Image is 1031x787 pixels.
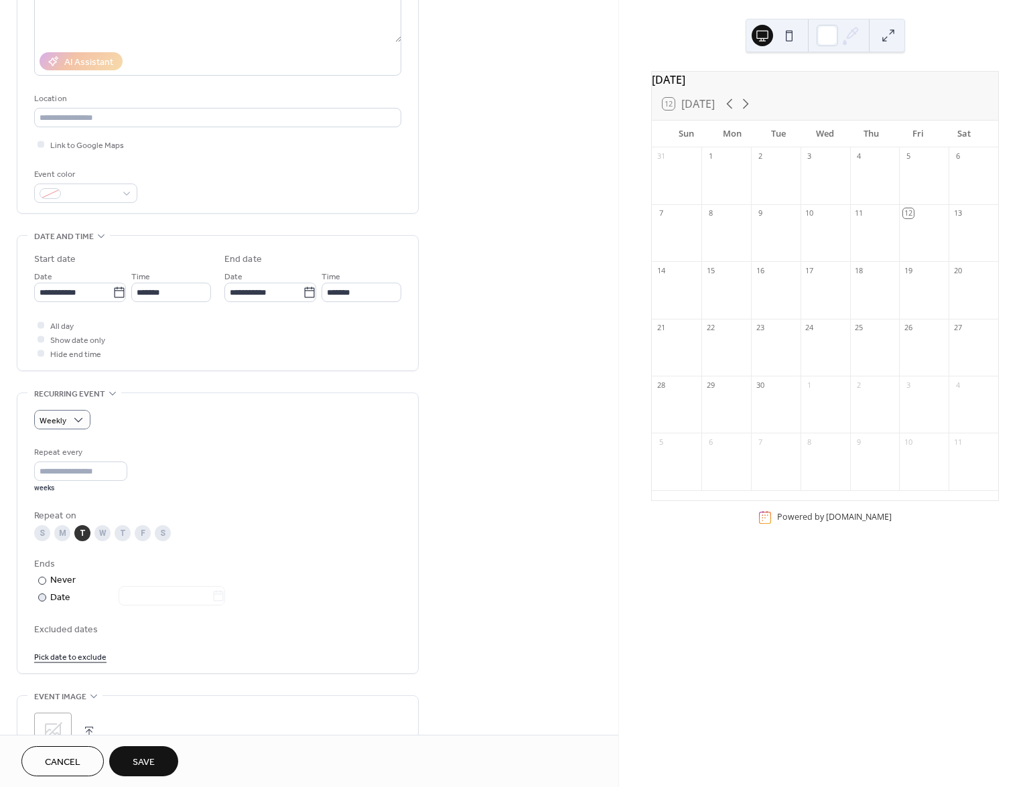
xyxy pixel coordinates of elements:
[50,590,225,605] div: Date
[755,208,765,218] div: 9
[705,380,715,390] div: 29
[903,208,913,218] div: 12
[656,208,666,218] div: 7
[854,265,864,275] div: 18
[709,121,756,147] div: Mon
[34,253,76,267] div: Start date
[21,746,104,776] button: Cancel
[652,72,998,88] div: [DATE]
[805,151,815,161] div: 3
[805,437,815,447] div: 8
[34,270,52,284] span: Date
[109,746,178,776] button: Save
[34,623,401,637] span: Excluded dates
[953,380,963,390] div: 4
[50,334,105,348] span: Show date only
[155,525,171,541] div: S
[854,323,864,333] div: 25
[705,323,715,333] div: 22
[705,437,715,447] div: 6
[322,270,340,284] span: Time
[805,380,815,390] div: 1
[656,151,666,161] div: 31
[705,265,715,275] div: 15
[953,265,963,275] div: 20
[854,208,864,218] div: 11
[805,323,815,333] div: 24
[953,151,963,161] div: 6
[826,512,892,523] a: [DOMAIN_NAME]
[34,387,105,401] span: Recurring event
[755,437,765,447] div: 7
[755,151,765,161] div: 2
[656,437,666,447] div: 5
[34,690,86,704] span: Event image
[755,380,765,390] div: 30
[224,270,243,284] span: Date
[656,323,666,333] div: 21
[895,121,941,147] div: Fri
[953,208,963,218] div: 13
[34,445,125,459] div: Repeat every
[34,713,72,750] div: ;
[953,437,963,447] div: 11
[40,413,66,429] span: Weekly
[131,270,150,284] span: Time
[854,151,864,161] div: 4
[903,151,913,161] div: 5
[34,525,50,541] div: S
[133,756,155,770] span: Save
[34,557,399,571] div: Ends
[663,121,709,147] div: Sun
[805,208,815,218] div: 10
[34,650,107,664] span: Pick date to exclude
[705,208,715,218] div: 8
[805,265,815,275] div: 17
[34,92,399,106] div: Location
[705,151,715,161] div: 1
[54,525,70,541] div: M
[74,525,90,541] div: T
[848,121,894,147] div: Thu
[953,323,963,333] div: 27
[34,484,127,493] div: weeks
[903,323,913,333] div: 26
[854,437,864,447] div: 9
[903,380,913,390] div: 3
[115,525,131,541] div: T
[94,525,111,541] div: W
[50,573,76,587] div: Never
[802,121,848,147] div: Wed
[854,380,864,390] div: 2
[903,437,913,447] div: 10
[224,253,262,267] div: End date
[50,319,74,334] span: All day
[903,265,913,275] div: 19
[656,265,666,275] div: 14
[34,167,135,182] div: Event color
[34,230,94,244] span: Date and time
[941,121,987,147] div: Sat
[656,380,666,390] div: 28
[34,509,399,523] div: Repeat on
[777,512,892,523] div: Powered by
[50,348,101,362] span: Hide end time
[755,265,765,275] div: 16
[756,121,802,147] div: Tue
[50,139,124,153] span: Link to Google Maps
[755,323,765,333] div: 23
[45,756,80,770] span: Cancel
[135,525,151,541] div: F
